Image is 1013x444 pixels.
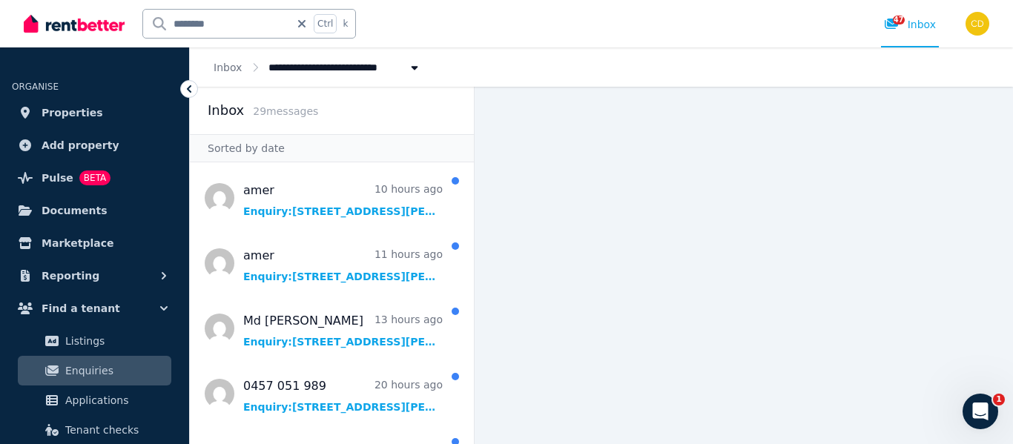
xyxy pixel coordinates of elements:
[18,356,171,385] a: Enquiries
[893,16,905,24] span: 47
[65,391,165,409] span: Applications
[214,62,242,73] a: Inbox
[966,12,989,36] img: Chris Dimitropoulos
[12,196,177,225] a: Documents
[993,394,1005,405] span: 1
[42,202,108,219] span: Documents
[42,234,113,252] span: Marketplace
[243,377,443,414] a: 0457 051 98920 hours agoEnquiry:[STREET_ADDRESS][PERSON_NAME][PERSON_NAME].
[12,98,177,127] a: Properties
[12,163,177,193] a: PulseBETA
[18,326,171,356] a: Listings
[65,421,165,439] span: Tenant checks
[12,82,59,92] span: ORGANISE
[42,267,99,285] span: Reporting
[243,312,443,349] a: Md [PERSON_NAME]13 hours agoEnquiry:[STREET_ADDRESS][PERSON_NAME][PERSON_NAME].
[208,100,244,121] h2: Inbox
[42,136,119,154] span: Add property
[190,47,446,87] nav: Breadcrumb
[24,13,125,35] img: RentBetter
[42,169,73,187] span: Pulse
[12,130,177,160] a: Add property
[190,134,474,162] div: Sorted by date
[12,228,177,258] a: Marketplace
[343,18,348,30] span: k
[12,261,177,291] button: Reporting
[65,332,165,350] span: Listings
[243,247,443,284] a: amer11 hours agoEnquiry:[STREET_ADDRESS][PERSON_NAME][PERSON_NAME].
[963,394,998,429] iframe: Intercom live chat
[243,182,443,219] a: amer10 hours agoEnquiry:[STREET_ADDRESS][PERSON_NAME][PERSON_NAME].
[42,104,103,122] span: Properties
[314,14,337,33] span: Ctrl
[18,385,171,415] a: Applications
[190,162,474,444] nav: Message list
[253,105,318,117] span: 29 message s
[79,170,110,185] span: BETA
[65,362,165,380] span: Enquiries
[42,299,120,317] span: Find a tenant
[12,294,177,323] button: Find a tenant
[884,17,936,32] div: Inbox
